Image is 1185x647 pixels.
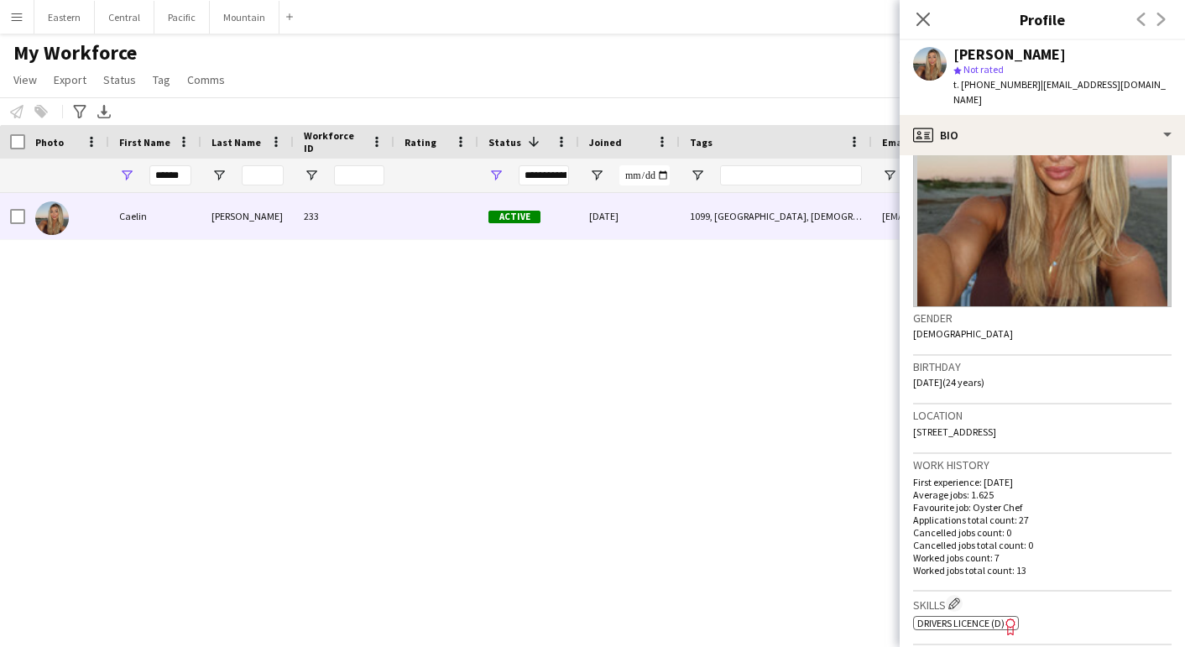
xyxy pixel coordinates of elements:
[589,168,604,183] button: Open Filter Menu
[913,408,1172,423] h3: Location
[589,136,622,149] span: Joined
[70,102,90,122] app-action-btn: Advanced filters
[119,168,134,183] button: Open Filter Menu
[210,1,279,34] button: Mountain
[680,193,872,239] div: 1099, [GEOGRAPHIC_DATA], [DEMOGRAPHIC_DATA], South
[294,193,394,239] div: 233
[579,193,680,239] div: [DATE]
[201,193,294,239] div: [PERSON_NAME]
[304,168,319,183] button: Open Filter Menu
[900,115,1185,155] div: Bio
[913,488,1172,501] p: Average jobs: 1.625
[913,425,996,438] span: [STREET_ADDRESS]
[35,201,69,235] img: Caelin Crowther
[917,617,1005,629] span: Drivers Licence (D)
[953,78,1041,91] span: t. [PHONE_NUMBER]
[913,564,1172,577] p: Worked jobs total count: 13
[913,310,1172,326] h3: Gender
[720,165,862,185] input: Tags Filter Input
[13,40,137,65] span: My Workforce
[488,211,540,223] span: Active
[913,501,1172,514] p: Favourite job: Oyster Chef
[54,72,86,87] span: Export
[913,476,1172,488] p: First experience: [DATE]
[34,1,95,34] button: Eastern
[913,327,1013,340] span: [DEMOGRAPHIC_DATA]
[119,136,170,149] span: First Name
[963,63,1004,76] span: Not rated
[882,136,909,149] span: Email
[913,457,1172,472] h3: Work history
[913,376,984,389] span: [DATE] (24 years)
[109,193,201,239] div: Caelin
[913,551,1172,564] p: Worked jobs count: 7
[180,69,232,91] a: Comms
[953,78,1166,106] span: | [EMAIL_ADDRESS][DOMAIN_NAME]
[334,165,384,185] input: Workforce ID Filter Input
[154,1,210,34] button: Pacific
[619,165,670,185] input: Joined Filter Input
[146,69,177,91] a: Tag
[304,129,364,154] span: Workforce ID
[488,136,521,149] span: Status
[94,102,114,122] app-action-btn: Export XLSX
[900,8,1185,30] h3: Profile
[35,136,64,149] span: Photo
[187,72,225,87] span: Comms
[97,69,143,91] a: Status
[13,72,37,87] span: View
[913,526,1172,539] p: Cancelled jobs count: 0
[211,168,227,183] button: Open Filter Menu
[47,69,93,91] a: Export
[242,165,284,185] input: Last Name Filter Input
[882,168,897,183] button: Open Filter Menu
[913,359,1172,374] h3: Birthday
[953,47,1066,62] div: [PERSON_NAME]
[913,55,1172,307] img: Crew avatar or photo
[149,165,191,185] input: First Name Filter Input
[690,168,705,183] button: Open Filter Menu
[690,136,713,149] span: Tags
[488,168,504,183] button: Open Filter Menu
[913,514,1172,526] p: Applications total count: 27
[211,136,261,149] span: Last Name
[913,595,1172,613] h3: Skills
[405,136,436,149] span: Rating
[913,539,1172,551] p: Cancelled jobs total count: 0
[95,1,154,34] button: Central
[7,69,44,91] a: View
[153,72,170,87] span: Tag
[103,72,136,87] span: Status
